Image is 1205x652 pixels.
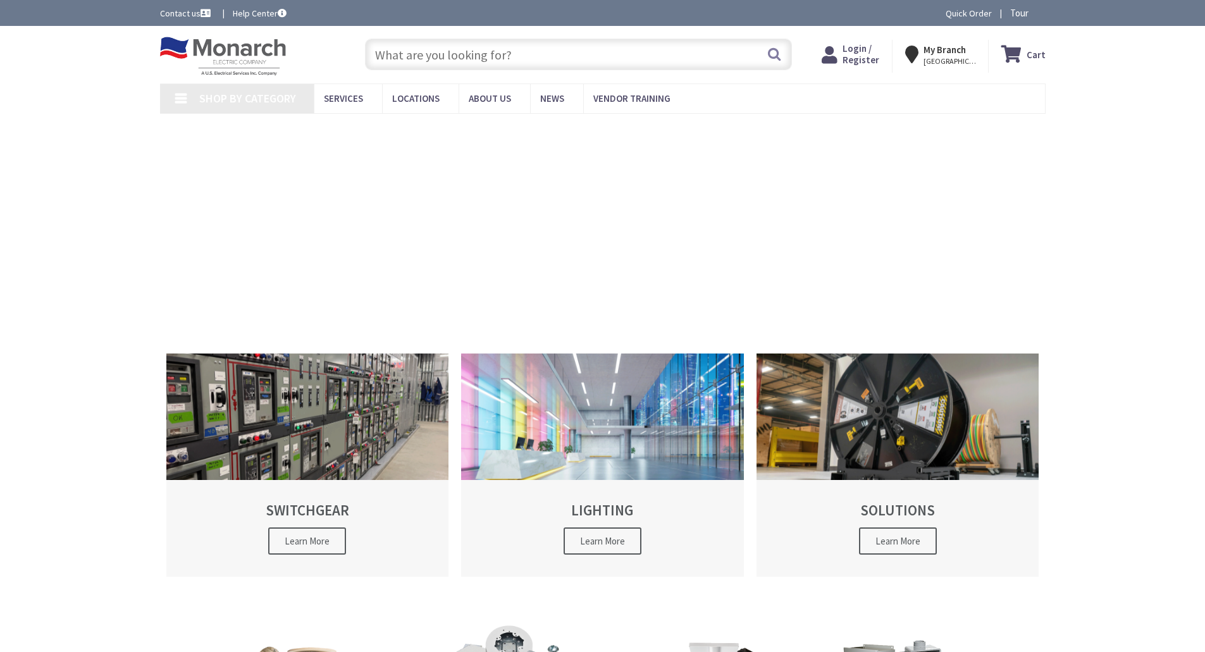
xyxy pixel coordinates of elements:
a: Cart [1001,43,1046,66]
span: Vendor Training [593,92,670,104]
div: My Branch [GEOGRAPHIC_DATA], [GEOGRAPHIC_DATA] [905,43,976,66]
span: Locations [392,92,440,104]
span: About Us [469,92,511,104]
h2: LIGHTING [483,502,722,518]
span: Shop By Category [199,91,296,106]
a: Login / Register [822,43,879,66]
a: LIGHTING Learn More [461,354,744,577]
h2: SOLUTIONS [779,502,1017,518]
a: Quick Order [946,7,992,20]
span: Tour [1010,7,1042,19]
span: Learn More [268,527,346,555]
span: [GEOGRAPHIC_DATA], [GEOGRAPHIC_DATA] [924,56,977,66]
h2: SWITCHGEAR [188,502,427,518]
a: Contact us [160,7,213,20]
span: Learn More [564,527,641,555]
img: Monarch Electric Company [160,37,287,76]
span: Login / Register [843,42,879,66]
strong: Cart [1027,43,1046,66]
span: Services [324,92,363,104]
a: Help Center [233,7,287,20]
a: SOLUTIONS Learn More [757,354,1039,577]
span: News [540,92,564,104]
a: SWITCHGEAR Learn More [166,354,449,577]
input: What are you looking for? [365,39,792,70]
strong: My Branch [924,44,966,56]
span: Learn More [859,527,937,555]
